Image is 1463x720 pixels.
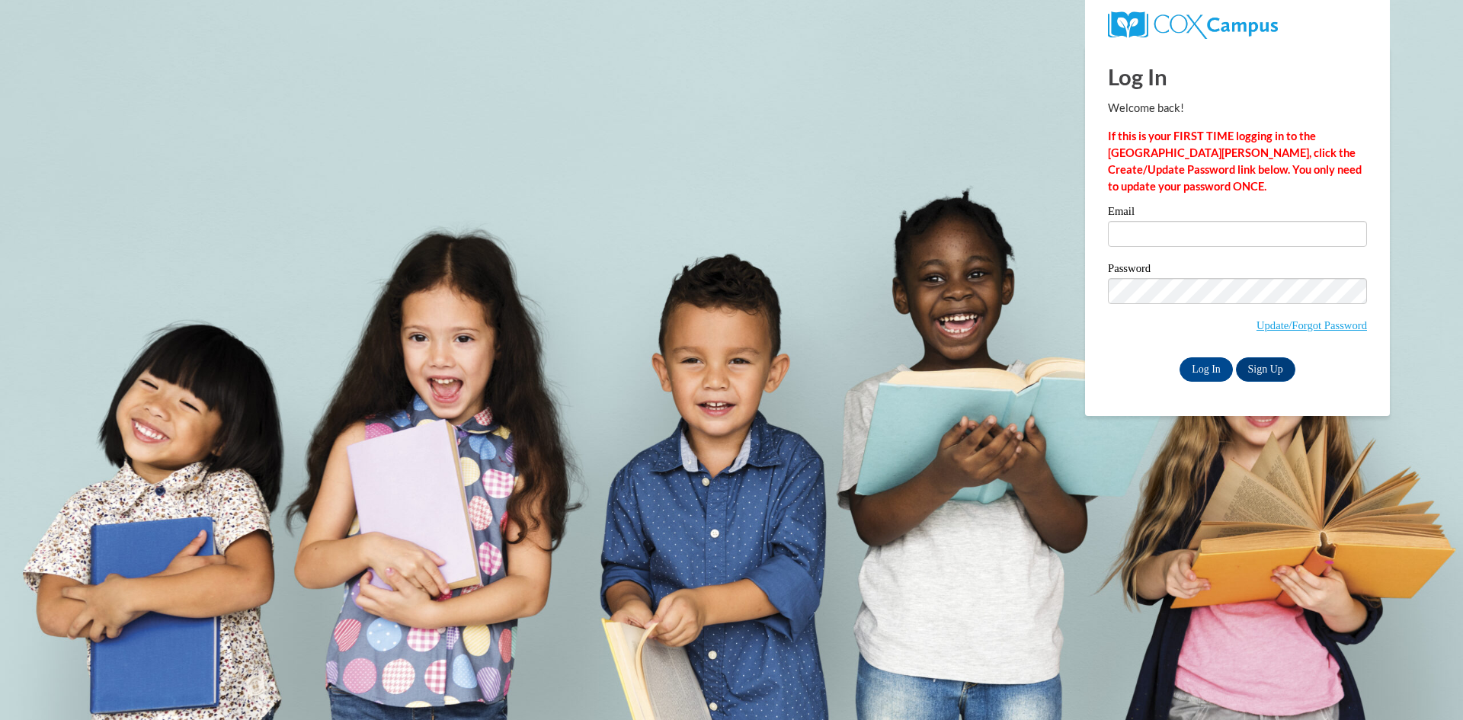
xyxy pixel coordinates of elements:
[1108,130,1362,193] strong: If this is your FIRST TIME logging in to the [GEOGRAPHIC_DATA][PERSON_NAME], click the Create/Upd...
[1257,319,1367,331] a: Update/Forgot Password
[1108,61,1367,92] h1: Log In
[1180,357,1233,382] input: Log In
[1108,18,1278,30] a: COX Campus
[1108,100,1367,117] p: Welcome back!
[1108,11,1278,39] img: COX Campus
[1108,263,1367,278] label: Password
[1108,206,1367,221] label: Email
[1236,357,1295,382] a: Sign Up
